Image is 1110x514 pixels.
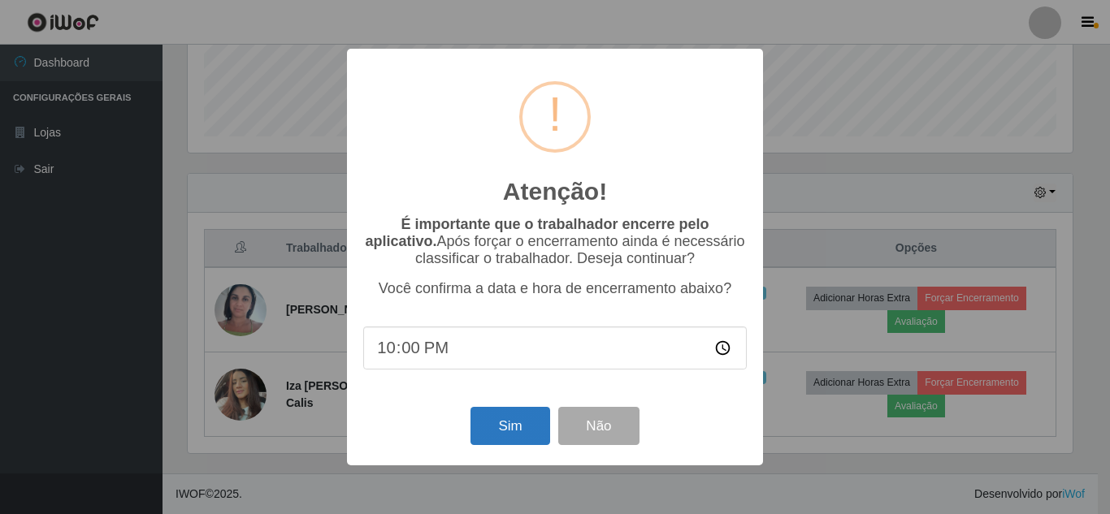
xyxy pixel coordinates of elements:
p: Após forçar o encerramento ainda é necessário classificar o trabalhador. Deseja continuar? [363,216,747,267]
button: Sim [470,407,549,445]
h2: Atenção! [503,177,607,206]
p: Você confirma a data e hora de encerramento abaixo? [363,280,747,297]
button: Não [558,407,639,445]
b: É importante que o trabalhador encerre pelo aplicativo. [365,216,709,249]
